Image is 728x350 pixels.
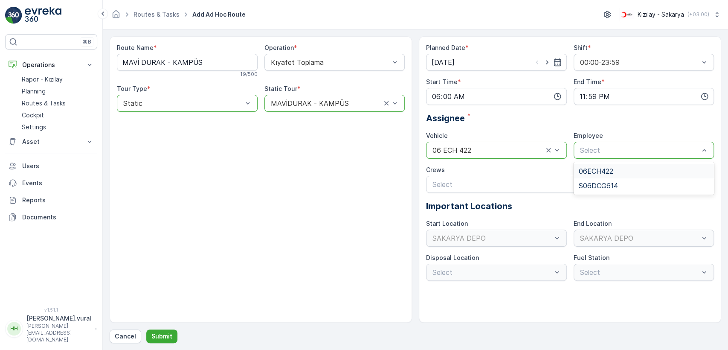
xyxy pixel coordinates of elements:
[26,314,91,323] p: [PERSON_NAME].vural
[18,109,97,121] a: Cockpit
[638,10,684,19] p: Kızılay - Sakarya
[22,99,66,108] p: Routes & Tasks
[22,61,80,69] p: Operations
[22,75,63,84] p: Rapor - Kızılay
[579,182,618,190] span: S06DCG614
[18,97,97,109] a: Routes & Tasks
[111,13,121,20] a: Homepage
[426,44,465,51] label: Planned Date
[151,332,172,341] p: Submit
[574,220,612,227] label: End Location
[426,200,714,213] p: Important Locations
[432,179,699,190] p: Select
[117,44,154,51] label: Route Name
[5,307,97,312] span: v 1.51.1
[22,137,80,146] p: Asset
[574,132,603,139] label: Employee
[22,87,46,96] p: Planning
[426,78,458,85] label: Start Time
[579,167,613,175] span: 06ECH422
[619,10,634,19] img: k%C4%B1z%C4%B1lay_DTAvauz.png
[191,10,247,19] span: Add Ad Hoc Route
[426,254,479,261] label: Disposal Location
[83,38,91,45] p: ⌘B
[22,196,94,204] p: Reports
[22,162,94,170] p: Users
[22,123,46,131] p: Settings
[574,44,588,51] label: Shift
[5,7,22,24] img: logo
[22,213,94,222] p: Documents
[5,209,97,226] a: Documents
[18,73,97,85] a: Rapor - Kızılay
[5,175,97,192] a: Events
[426,112,465,125] span: Assignee
[146,330,177,343] button: Submit
[5,133,97,150] button: Asset
[687,11,709,18] p: ( +03:00 )
[22,179,94,187] p: Events
[574,78,601,85] label: End Time
[5,314,97,343] button: HH[PERSON_NAME].vural[PERSON_NAME][EMAIL_ADDRESS][DOMAIN_NAME]
[5,192,97,209] a: Reports
[115,332,136,341] p: Cancel
[580,145,699,155] p: Select
[117,85,147,92] label: Tour Type
[110,330,141,343] button: Cancel
[5,157,97,175] a: Users
[7,322,21,335] div: HH
[619,7,721,22] button: Kızılay - Sakarya(+03:00)
[25,7,61,24] img: logo_light-DOdMpM7g.png
[264,44,294,51] label: Operation
[574,254,609,261] label: Fuel Station
[18,85,97,97] a: Planning
[18,121,97,133] a: Settings
[264,85,297,92] label: Static Tour
[426,54,567,71] input: dd/mm/yyyy
[26,323,91,343] p: [PERSON_NAME][EMAIL_ADDRESS][DOMAIN_NAME]
[426,220,468,227] label: Start Location
[426,132,448,139] label: Vehicle
[22,111,44,120] p: Cockpit
[5,56,97,73] button: Operations
[133,11,180,18] a: Routes & Tasks
[240,71,258,78] p: 19 / 500
[426,166,445,173] label: Crews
